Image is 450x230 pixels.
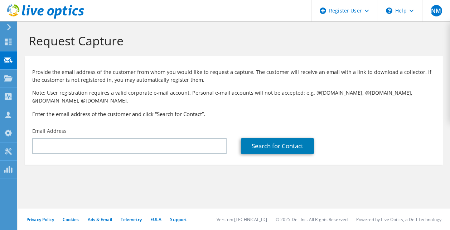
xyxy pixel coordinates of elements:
[32,68,436,84] p: Provide the email address of the customer from whom you would like to request a capture. The cust...
[26,216,54,222] a: Privacy Policy
[29,33,436,48] h1: Request Capture
[121,216,142,222] a: Telemetry
[150,216,161,222] a: EULA
[88,216,112,222] a: Ads & Email
[386,7,392,14] svg: \n
[241,138,314,154] a: Search for Contact
[32,89,436,105] p: Note: User registration requires a valid corporate e-mail account. Personal e-mail accounts will ...
[32,110,436,118] h3: Enter the email address of the customer and click “Search for Contact”.
[356,216,441,222] li: Powered by Live Optics, a Dell Technology
[63,216,79,222] a: Cookies
[276,216,348,222] li: © 2025 Dell Inc. All Rights Reserved
[32,127,67,135] label: Email Address
[431,5,442,16] span: NM
[170,216,187,222] a: Support
[217,216,267,222] li: Version: [TECHNICAL_ID]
